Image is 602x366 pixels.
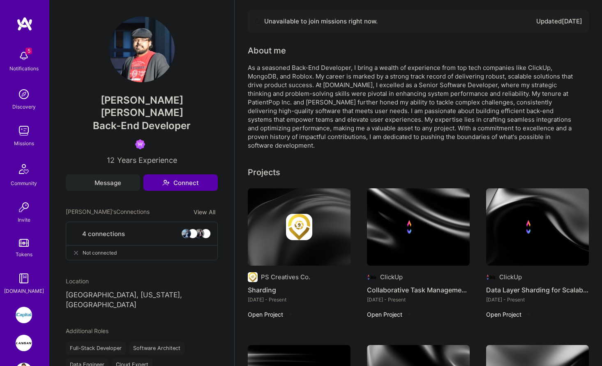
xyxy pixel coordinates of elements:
img: avatar [201,229,211,239]
img: Company logo [524,214,551,240]
img: guide book [16,270,32,287]
div: [DATE] - Present [248,295,351,304]
img: arrow-right [525,311,531,317]
img: avatar [194,229,204,239]
a: Langan: AI-Copilot for Environmental Site Assessment [14,335,34,351]
div: Unavailable to join missions right now. [254,16,378,26]
span: 5 [25,48,32,54]
img: arrow-right [406,311,412,317]
div: Tokens [16,250,32,259]
img: Company logo [405,214,431,240]
div: Projects [248,166,280,178]
img: Company logo [367,272,377,282]
img: Been on Mission [135,139,145,149]
h4: Sharding [248,285,351,295]
button: Open Project [486,310,531,319]
img: Company logo [286,214,312,240]
div: Updated [DATE] [536,16,582,26]
span: Back-End Developer [93,120,191,132]
img: avatar [188,229,198,239]
h4: Data Layer Sharding for Scalability [486,285,589,295]
img: Langan: AI-Copilot for Environmental Site Assessment [16,335,32,351]
i: icon Collaborator [73,231,79,237]
span: 12 [107,156,115,164]
div: Community [11,179,37,188]
img: Invite [16,199,32,215]
img: Availability [254,18,261,24]
i: icon Mail [85,180,91,185]
div: Missions [14,139,34,148]
button: Message [66,174,140,191]
div: Software Architect [129,342,185,355]
div: As a seasoned Back-End Developer, I bring a wealth of experience from top tech companies like Cli... [248,63,577,150]
img: cover [486,188,589,266]
img: Company logo [486,272,496,282]
img: User Avatar [109,16,175,82]
div: Full-Stack Developer [66,342,126,355]
div: Invite [18,215,30,224]
img: Company logo [248,272,258,282]
div: [DATE] - Present [486,295,589,304]
button: Open Project [367,310,412,319]
img: discovery [16,86,32,102]
div: PS Creatives Co. [261,273,310,281]
div: [DOMAIN_NAME] [4,287,44,295]
div: ClickUp [499,273,522,281]
img: teamwork [16,123,32,139]
h4: Collaborative Task Management Platform Development [367,285,470,295]
img: cover [367,188,470,266]
img: cover [248,188,351,266]
img: Community [14,159,34,179]
a: iCapital: Building an Alternative Investment Marketplace [14,307,34,323]
img: tokens [19,239,29,247]
p: [GEOGRAPHIC_DATA], [US_STATE], [GEOGRAPHIC_DATA] [66,290,218,310]
span: Not connected [83,248,117,257]
button: 4 connectionsavataravataravataravatarNot connected [66,222,218,260]
img: bell [16,48,32,64]
div: [DATE] - Present [367,295,470,304]
span: Additional Roles [66,327,108,334]
div: ClickUp [380,273,403,281]
img: iCapital: Building an Alternative Investment Marketplace [16,307,32,323]
img: arrow-right [286,311,293,317]
button: Open Project [248,310,293,319]
div: About me [248,44,286,57]
button: View All [191,207,218,217]
div: Discovery [12,102,36,111]
i: icon CloseGray [73,250,79,256]
span: [PERSON_NAME]'s Connections [66,207,150,217]
span: [PERSON_NAME] [PERSON_NAME] [66,94,218,119]
img: avatar [181,229,191,239]
div: Location [66,277,218,285]
button: Connect [143,174,218,191]
i: icon Connect [162,179,170,186]
div: Notifications [9,64,39,73]
img: logo [16,16,33,31]
span: 4 connections [82,229,125,238]
span: Years Experience [117,156,177,164]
